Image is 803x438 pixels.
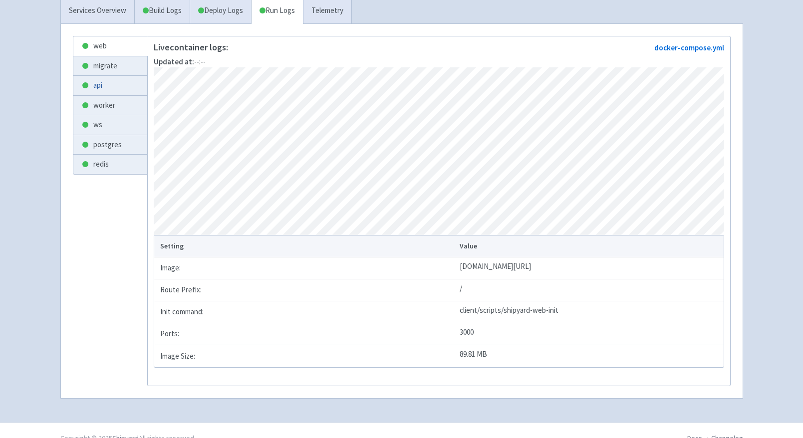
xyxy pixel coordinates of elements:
td: 3000 [457,323,724,345]
p: Live container logs: [154,42,228,52]
span: --:-- [154,57,206,66]
a: postgres [73,135,147,155]
th: Value [457,235,724,257]
a: api [73,76,147,95]
a: migrate [73,56,147,76]
td: / [457,279,724,301]
a: worker [73,96,147,115]
a: ws [73,115,147,135]
a: redis [73,155,147,174]
td: Init command: [154,301,457,323]
td: Ports: [154,323,457,345]
td: Route Prefix: [154,279,457,301]
td: client/scripts/shipyard-web-init [457,301,724,323]
td: [DOMAIN_NAME][URL] [457,257,724,279]
a: web [73,36,147,56]
td: 89.81 MB [457,345,724,367]
strong: Updated at: [154,57,194,66]
td: Image Size: [154,345,457,367]
td: Image: [154,257,457,279]
th: Setting [154,235,457,257]
a: docker-compose.yml [654,43,724,52]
